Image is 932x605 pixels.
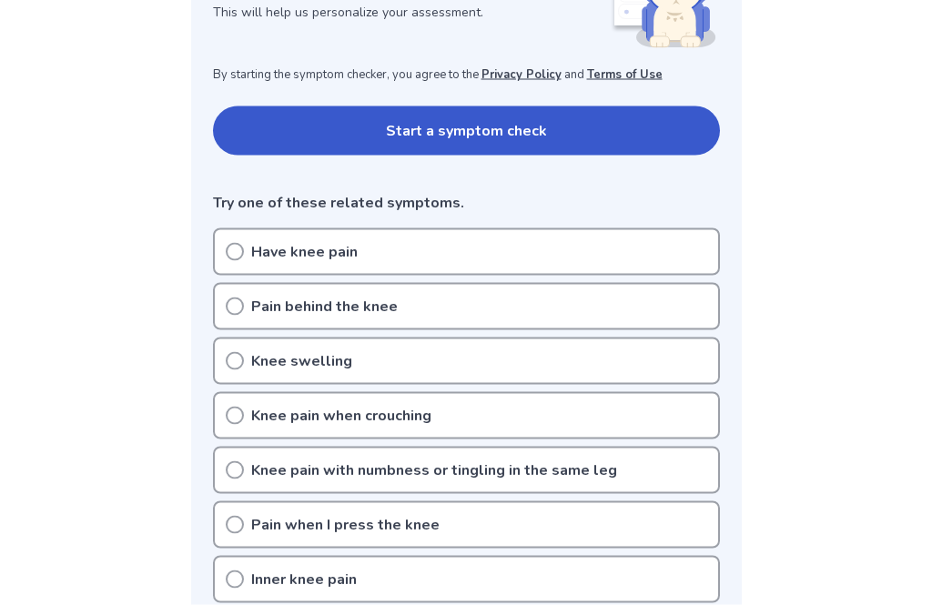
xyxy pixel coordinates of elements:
[213,3,611,22] p: This will help us personalize your assessment.
[481,66,562,83] a: Privacy Policy
[587,66,663,83] a: Terms of Use
[251,514,440,536] p: Pain when I press the knee
[213,192,720,214] p: Try one of these related symptoms.
[251,296,398,318] p: Pain behind the knee
[251,569,357,590] p: Inner knee pain
[251,459,617,481] p: Knee pain with numbness or tingling in the same leg
[251,405,431,427] p: Knee pain when crouching
[251,241,358,263] p: Have knee pain
[213,66,720,85] p: By starting the symptom checker, you agree to the and
[251,350,352,372] p: Knee swelling
[213,106,720,156] button: Start a symptom check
